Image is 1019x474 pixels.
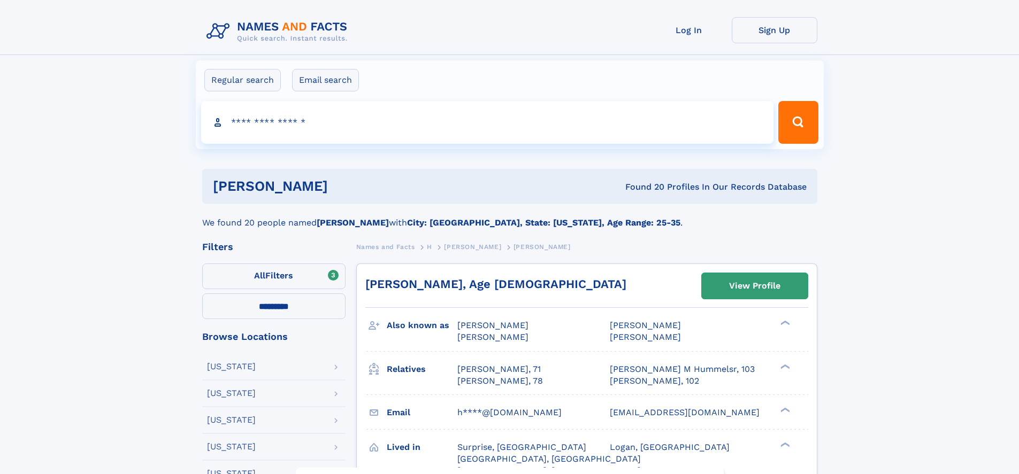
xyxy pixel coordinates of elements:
[207,389,256,398] div: [US_STATE]
[201,101,774,144] input: search input
[204,69,281,91] label: Regular search
[427,243,432,251] span: H
[610,320,681,330] span: [PERSON_NAME]
[207,362,256,371] div: [US_STATE]
[778,441,791,448] div: ❯
[254,270,265,281] span: All
[457,454,641,464] span: [GEOGRAPHIC_DATA], [GEOGRAPHIC_DATA]
[202,204,817,229] div: We found 20 people named with .
[514,243,571,251] span: [PERSON_NAME]
[457,363,541,375] a: [PERSON_NAME], 71
[317,217,389,228] b: [PERSON_NAME]
[444,240,501,253] a: [PERSON_NAME]
[457,375,543,387] a: [PERSON_NAME], 78
[702,273,808,299] a: View Profile
[207,442,256,451] div: [US_STATE]
[202,17,356,46] img: Logo Names and Facts
[444,243,501,251] span: [PERSON_NAME]
[732,17,817,43] a: Sign Up
[778,101,818,144] button: Search Button
[407,217,680,228] b: City: [GEOGRAPHIC_DATA], State: [US_STATE], Age Range: 25-35
[387,438,457,456] h3: Lived in
[778,363,791,370] div: ❯
[610,363,755,375] a: [PERSON_NAME] M Hummelsr, 103
[356,240,415,253] a: Names and Facts
[427,240,432,253] a: H
[729,274,780,298] div: View Profile
[387,403,457,422] h3: Email
[457,320,528,330] span: [PERSON_NAME]
[213,180,477,193] h1: [PERSON_NAME]
[457,442,586,452] span: Surprise, [GEOGRAPHIC_DATA]
[387,316,457,335] h3: Also known as
[202,242,346,252] div: Filters
[646,17,732,43] a: Log In
[202,263,346,289] label: Filters
[292,69,359,91] label: Email search
[457,332,528,342] span: [PERSON_NAME]
[610,375,699,387] a: [PERSON_NAME], 102
[610,407,760,417] span: [EMAIL_ADDRESS][DOMAIN_NAME]
[778,406,791,413] div: ❯
[610,442,730,452] span: Logan, [GEOGRAPHIC_DATA]
[387,360,457,378] h3: Relatives
[610,332,681,342] span: [PERSON_NAME]
[365,277,626,291] a: [PERSON_NAME], Age [DEMOGRAPHIC_DATA]
[477,181,807,193] div: Found 20 Profiles In Our Records Database
[778,320,791,327] div: ❯
[202,332,346,341] div: Browse Locations
[207,416,256,424] div: [US_STATE]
